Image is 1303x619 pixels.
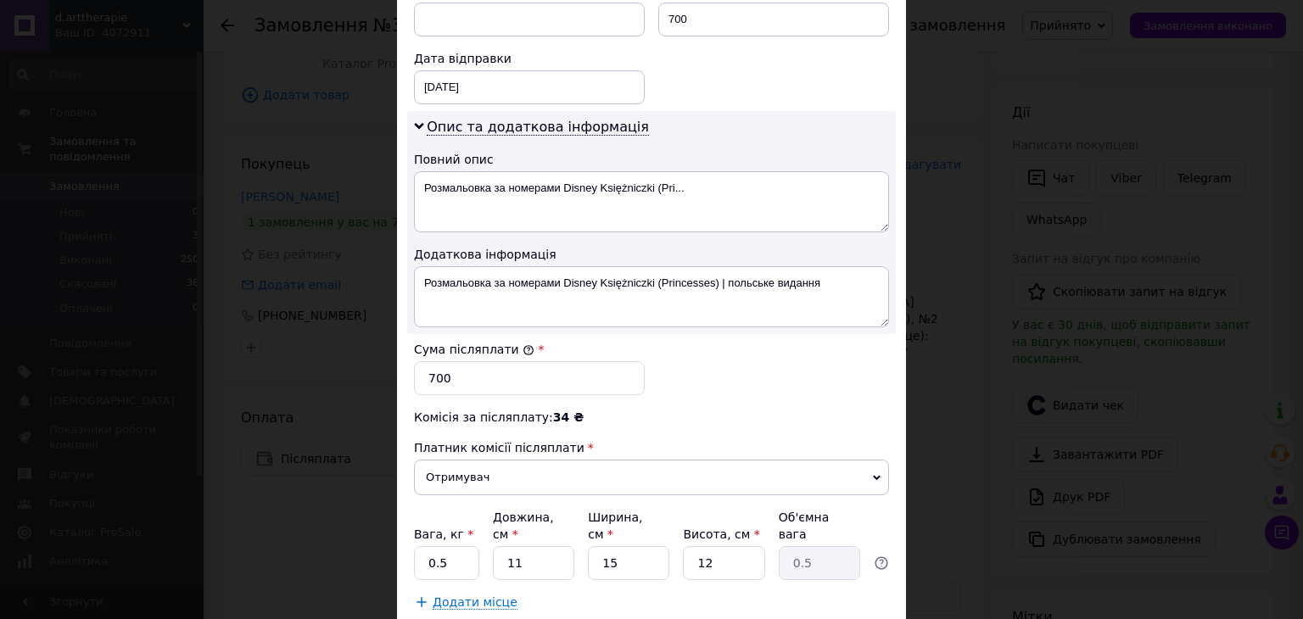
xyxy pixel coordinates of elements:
textarea: Розмальовка за номерами Disney Księżniczki (Princesses) | польське видання [414,266,889,327]
textarea: Розмальовка за номерами Disney Księżniczki (Pri... [414,171,889,232]
label: Ширина, см [588,510,642,541]
label: Вага, кг [414,527,473,541]
label: Довжина, см [493,510,554,541]
div: Комісія за післяплату: [414,409,889,426]
div: Додаткова інформація [414,246,889,263]
span: Додати місце [433,595,517,610]
div: Дата відправки [414,50,645,67]
span: Опис та додаткова інформація [427,119,649,136]
label: Сума післяплати [414,343,534,356]
span: 34 ₴ [553,410,584,424]
div: Повний опис [414,151,889,168]
label: Висота, см [683,527,759,541]
span: Отримувач [414,460,889,495]
span: Платник комісії післяплати [414,441,584,454]
div: Об'ємна вага [779,509,860,543]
